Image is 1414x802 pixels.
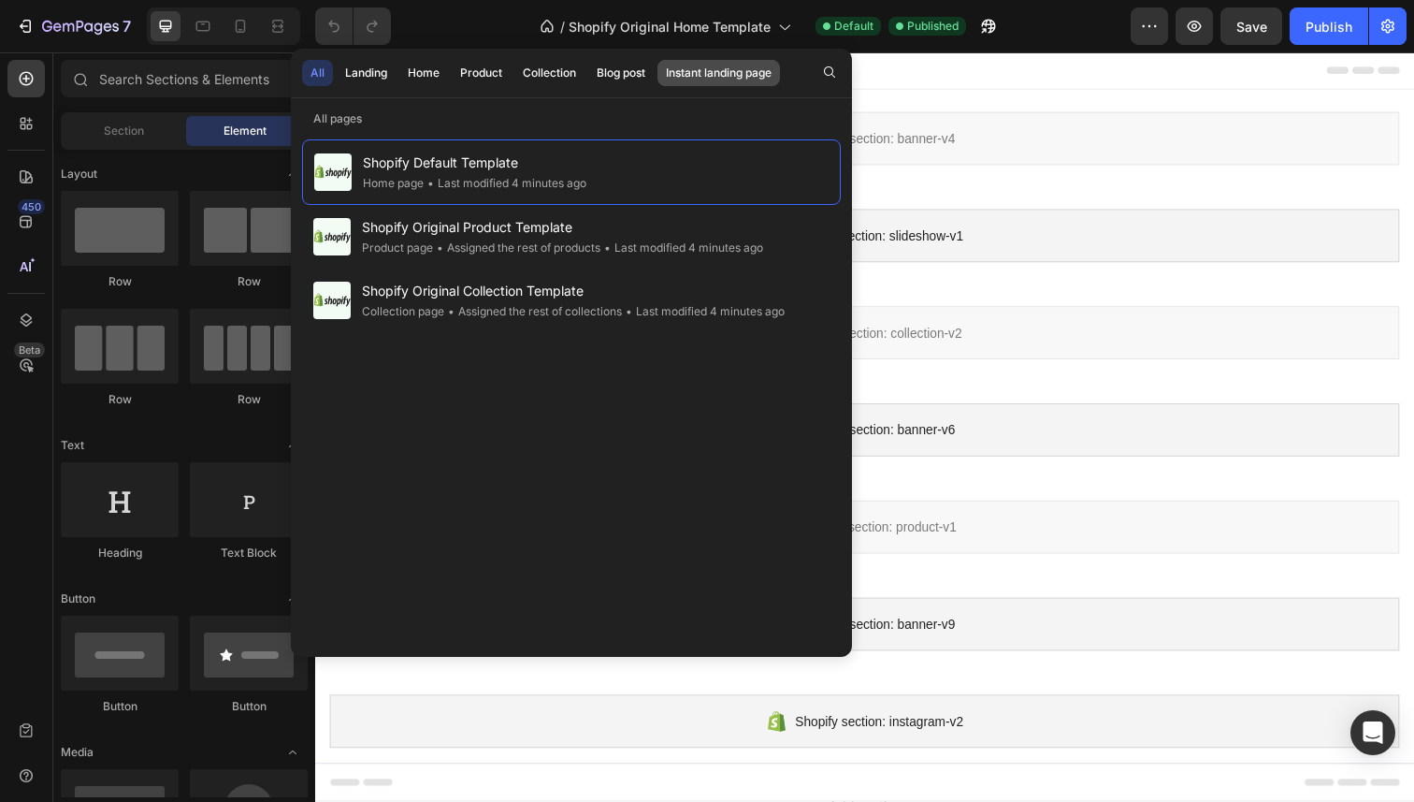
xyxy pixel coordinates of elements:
[1350,710,1395,755] div: Open Intercom Messenger
[61,166,97,182] span: Layout
[18,199,45,214] div: 450
[363,174,424,193] div: Home page
[460,65,502,81] div: Product
[498,474,656,496] span: Shopify section: product-v1
[104,123,144,139] span: Section
[362,302,444,321] div: Collection page
[560,17,565,36] span: /
[61,545,179,561] div: Heading
[1220,7,1282,45] button: Save
[433,239,600,257] div: Assigned the rest of products
[302,60,333,86] button: All
[190,698,308,715] div: Button
[657,60,780,86] button: Instant landing page
[498,374,654,397] span: Shopify section: banner-v6
[61,60,308,97] input: Search Sections & Elements
[834,18,873,35] span: Default
[363,152,586,174] span: Shopify Default Template
[444,302,622,321] div: Assigned the rest of collections
[399,60,448,86] button: Home
[7,7,139,45] button: 7
[588,60,654,86] button: Blog post
[123,15,131,37] p: 7
[600,239,763,257] div: Last modified 4 minutes ago
[514,60,584,86] button: Collection
[498,77,654,99] span: Shopify section: banner-v4
[626,304,632,318] span: •
[61,744,94,761] span: Media
[492,275,661,298] span: Shopify section: collection-v2
[597,65,645,81] div: Blog post
[190,545,308,561] div: Text Block
[569,17,771,36] span: Shopify Original Home Template
[362,216,763,239] span: Shopify Original Product Template
[622,302,785,321] div: Last modified 4 minutes ago
[498,573,654,595] span: Shopify section: banner-v9
[61,698,179,715] div: Button
[907,18,959,35] span: Published
[1306,17,1352,36] div: Publish
[61,391,179,408] div: Row
[523,65,576,81] div: Collection
[604,241,611,255] span: •
[448,304,454,318] span: •
[278,430,308,460] span: Toggle open
[452,60,511,86] button: Product
[362,280,785,302] span: Shopify Original Collection Template
[278,584,308,614] span: Toggle open
[61,273,179,290] div: Row
[224,123,267,139] span: Element
[345,65,387,81] div: Landing
[362,239,433,257] div: Product page
[190,391,308,408] div: Row
[190,273,308,290] div: Row
[490,672,662,694] span: Shopify section: instagram-v2
[337,60,396,86] button: Landing
[408,65,440,81] div: Home
[61,437,84,454] span: Text
[14,343,45,357] div: Beta
[1236,19,1267,35] span: Save
[315,7,391,45] div: Undo/Redo
[278,159,308,189] span: Toggle open
[315,52,1414,802] iframe: Design area
[424,174,586,193] div: Last modified 4 minutes ago
[427,176,434,190] span: •
[490,176,662,198] span: Shopify section: slideshow-v1
[437,241,443,255] span: •
[291,109,852,128] p: All pages
[310,65,325,81] div: All
[61,591,95,607] span: Button
[666,65,772,81] div: Instant landing page
[278,737,308,767] span: Toggle open
[1290,7,1368,45] button: Publish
